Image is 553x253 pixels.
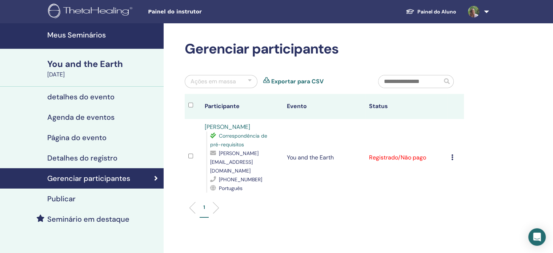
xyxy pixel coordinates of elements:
[219,185,243,191] span: Português
[210,133,267,148] span: Correspondência de pré-requisitos
[48,4,135,20] img: logo.png
[191,77,236,86] div: Ações em massa
[365,94,448,119] th: Status
[47,70,159,79] div: [DATE]
[203,203,205,211] p: 1
[47,133,107,142] h4: Página do evento
[201,94,283,119] th: Participante
[47,174,130,183] h4: Gerenciar participantes
[283,119,365,196] td: You and the Earth
[468,6,480,17] img: default.jpg
[47,154,117,162] h4: Detalhes do registro
[205,123,250,131] a: [PERSON_NAME]
[47,31,159,39] h4: Meus Seminários
[43,58,164,79] a: You and the Earth[DATE]
[283,94,365,119] th: Evento
[148,8,257,16] span: Painel do instrutor
[47,194,76,203] h4: Publicar
[210,150,259,174] span: [PERSON_NAME][EMAIL_ADDRESS][DOMAIN_NAME]
[185,41,464,58] h2: Gerenciar participantes
[528,228,546,246] div: Open Intercom Messenger
[400,5,462,19] a: Painel do Aluno
[47,215,129,224] h4: Seminário em destaque
[219,176,262,183] span: [PHONE_NUMBER]
[271,77,324,86] a: Exportar para CSV
[47,92,115,101] h4: detalhes do evento
[406,8,414,15] img: graduation-cap-white.svg
[47,113,115,122] h4: Agenda de eventos
[47,58,159,70] div: You and the Earth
